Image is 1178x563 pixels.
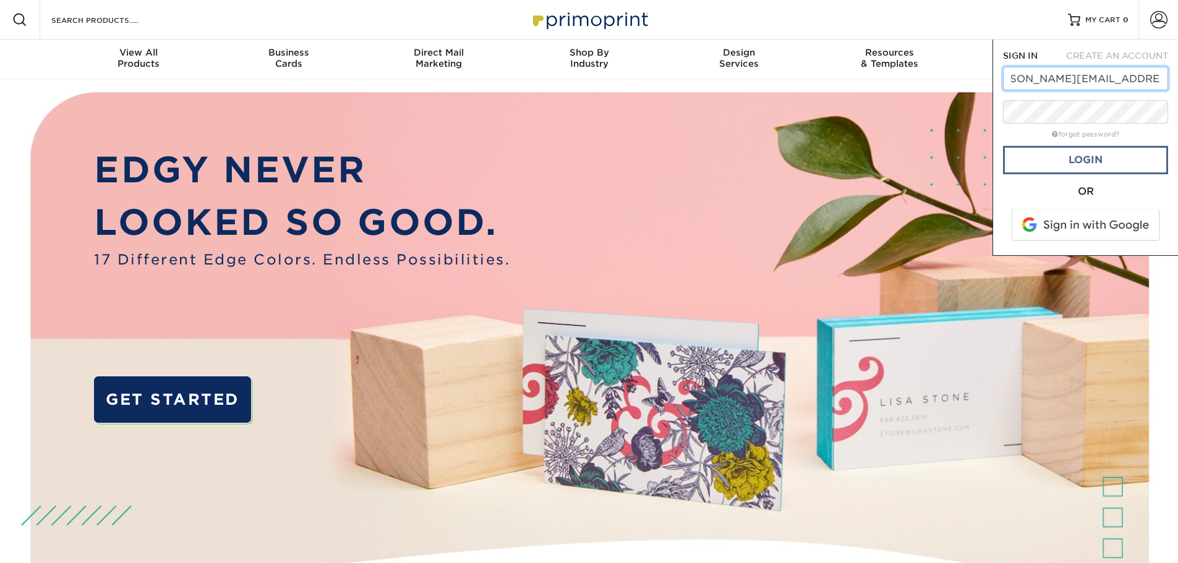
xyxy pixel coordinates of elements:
a: View AllProducts [64,40,214,79]
span: 0 [1123,15,1129,24]
a: forgot password? [1052,130,1119,138]
a: Login [1003,146,1168,174]
a: Shop ByIndustry [514,40,664,79]
span: Shop By [514,47,664,58]
span: Business [213,47,364,58]
a: DesignServices [664,40,814,79]
a: Resources& Templates [814,40,965,79]
input: SEARCH PRODUCTS..... [50,12,171,27]
div: Products [64,47,214,69]
div: Cards [213,47,364,69]
div: Services [664,47,814,69]
span: CREATE AN ACCOUNT [1066,51,1168,61]
div: Industry [514,47,664,69]
a: Direct MailMarketing [364,40,514,79]
a: Contact& Support [965,40,1115,79]
span: Direct Mail [364,47,514,58]
div: OR [1003,184,1168,199]
div: & Templates [814,47,965,69]
p: EDGY NEVER [94,143,510,197]
div: & Support [965,47,1115,69]
span: View All [64,47,214,58]
p: LOOKED SO GOOD. [94,196,510,249]
span: Resources [814,47,965,58]
span: SIGN IN [1003,51,1038,61]
span: MY CART [1085,15,1120,25]
a: GET STARTED [94,376,250,423]
input: Email [1003,67,1168,90]
a: BusinessCards [213,40,364,79]
span: Contact [965,47,1115,58]
span: Design [664,47,814,58]
span: 17 Different Edge Colors. Endless Possibilities. [94,249,510,270]
div: Marketing [364,47,514,69]
img: Primoprint [527,6,651,33]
